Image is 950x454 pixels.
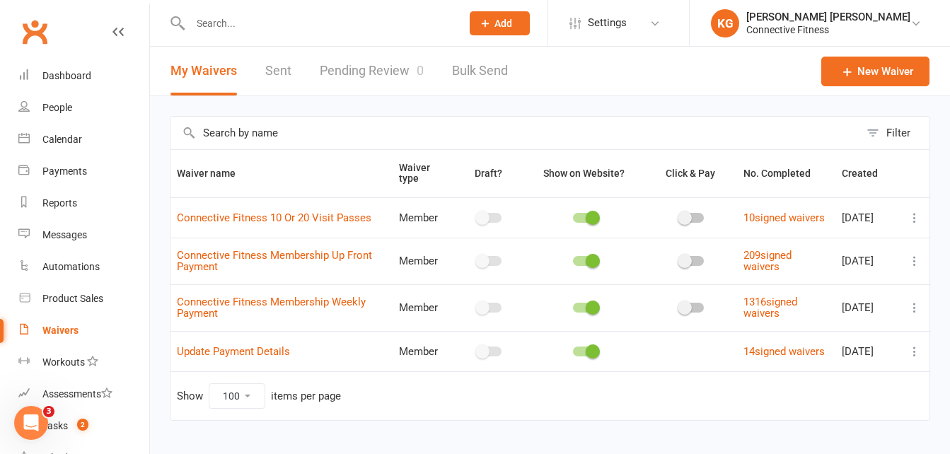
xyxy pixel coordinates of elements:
[177,165,251,182] button: Waiver name
[320,47,424,95] a: Pending Review0
[821,57,929,86] a: New Waiver
[18,251,149,283] a: Automations
[177,249,372,274] a: Connective Fitness Membership Up Front Payment
[42,134,82,145] div: Calendar
[170,47,237,95] button: My Waivers
[18,347,149,378] a: Workouts
[265,47,291,95] a: Sent
[42,229,87,240] div: Messages
[746,23,910,36] div: Connective Fitness
[666,168,715,179] span: Click & Pay
[393,197,456,238] td: Member
[393,150,456,197] th: Waiver type
[743,296,797,320] a: 1316signed waivers
[42,420,68,431] div: Tasks
[842,165,893,182] button: Created
[18,378,149,410] a: Assessments
[42,388,112,400] div: Assessments
[42,197,77,209] div: Reports
[711,9,739,37] div: KG
[42,261,100,272] div: Automations
[18,60,149,92] a: Dashboard
[42,102,72,113] div: People
[531,165,640,182] button: Show on Website?
[835,331,900,371] td: [DATE]
[42,356,85,368] div: Workouts
[177,345,290,358] a: Update Payment Details
[18,156,149,187] a: Payments
[462,165,518,182] button: Draft?
[271,390,341,402] div: items per page
[417,63,424,78] span: 0
[393,284,456,331] td: Member
[177,296,366,320] a: Connective Fitness Membership Weekly Payment
[653,165,731,182] button: Click & Pay
[543,168,625,179] span: Show on Website?
[177,383,341,409] div: Show
[42,293,103,304] div: Product Sales
[42,70,91,81] div: Dashboard
[77,419,88,431] span: 2
[177,168,251,179] span: Waiver name
[494,18,512,29] span: Add
[18,315,149,347] a: Waivers
[18,219,149,251] a: Messages
[886,124,910,141] div: Filter
[842,168,893,179] span: Created
[18,187,149,219] a: Reports
[743,345,825,358] a: 14signed waivers
[14,406,48,440] iframe: Intercom live chat
[835,238,900,284] td: [DATE]
[470,11,530,35] button: Add
[18,124,149,156] a: Calendar
[743,249,792,274] a: 209signed waivers
[588,7,627,39] span: Settings
[475,168,502,179] span: Draft?
[746,11,910,23] div: [PERSON_NAME] [PERSON_NAME]
[452,47,508,95] a: Bulk Send
[835,284,900,331] td: [DATE]
[42,325,79,336] div: Waivers
[42,165,87,177] div: Payments
[859,117,929,149] button: Filter
[170,117,859,149] input: Search by name
[186,13,451,33] input: Search...
[177,211,371,224] a: Connective Fitness 10 Or 20 Visit Passes
[737,150,835,197] th: No. Completed
[18,92,149,124] a: People
[18,410,149,442] a: Tasks 2
[18,283,149,315] a: Product Sales
[17,14,52,50] a: Clubworx
[393,238,456,284] td: Member
[43,406,54,417] span: 3
[835,197,900,238] td: [DATE]
[393,331,456,371] td: Member
[743,211,825,224] a: 10signed waivers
